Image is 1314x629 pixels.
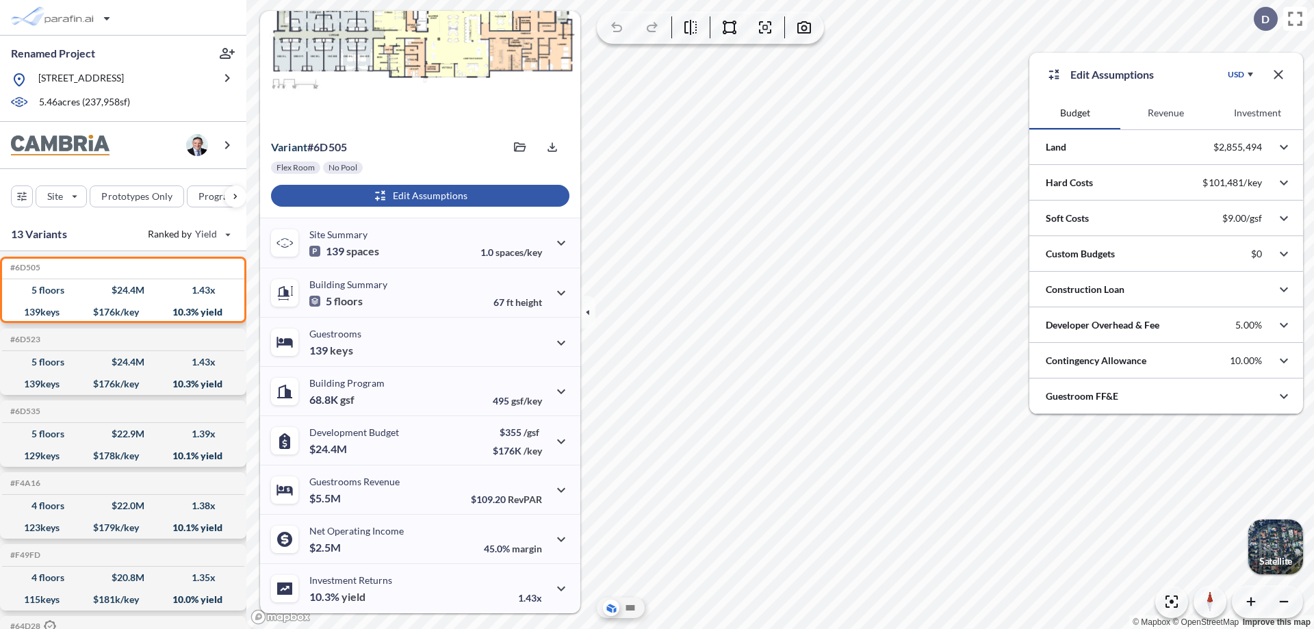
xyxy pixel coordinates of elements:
p: Satellite [1259,556,1292,567]
span: gsf/key [511,395,542,407]
p: No Pool [328,162,357,173]
p: Custom Budgets [1046,247,1115,261]
span: margin [512,543,542,554]
h5: Click to copy the code [8,407,40,416]
span: ft [506,296,513,308]
span: keys [330,344,353,357]
h5: Click to copy the code [8,478,40,488]
img: user logo [186,134,208,156]
p: Program [198,190,237,203]
span: /gsf [524,426,539,438]
p: Guestrooms Revenue [309,476,400,487]
span: Variant [271,140,307,153]
button: Aerial View [603,600,619,616]
p: Development Budget [309,426,399,438]
p: 5.00% [1235,319,1262,331]
p: Investment Returns [309,574,392,586]
span: /key [524,445,542,457]
p: 10.3% [309,590,365,604]
p: $109.20 [471,493,542,505]
p: Site [47,190,63,203]
p: Guestrooms [309,328,361,339]
p: 495 [493,395,542,407]
span: Yield [195,227,218,241]
h5: Click to copy the code [8,335,40,344]
span: height [515,296,542,308]
button: Site Plan [622,600,639,616]
p: $24.4M [309,442,349,456]
p: # 6d505 [271,140,347,154]
p: 1.0 [480,246,542,258]
span: yield [342,590,365,604]
a: OpenStreetMap [1172,617,1239,627]
p: 5 [309,294,363,308]
p: 68.8K [309,393,355,407]
p: Building Program [309,377,385,389]
div: USD [1228,69,1244,80]
p: Guestroom FF&E [1046,389,1118,403]
p: 10.00% [1230,355,1262,367]
p: Flex Room [276,162,315,173]
p: Soft Costs [1046,211,1089,225]
button: Revenue [1120,97,1211,129]
h5: Click to copy the code [8,550,40,560]
p: Site Summary [309,229,368,240]
button: Edit Assumptions [271,185,569,207]
p: Contingency Allowance [1046,354,1146,368]
h5: Click to copy the code [8,263,40,272]
button: Program [187,185,261,207]
p: [STREET_ADDRESS] [38,71,124,88]
p: 1.43x [518,592,542,604]
p: $5.5M [309,491,343,505]
button: Switcher ImageSatellite [1248,519,1303,574]
p: Net Operating Income [309,525,404,537]
p: 13 Variants [11,226,67,242]
p: $355 [493,426,542,438]
button: Budget [1029,97,1120,129]
button: Investment [1212,97,1303,129]
p: 67 [493,296,542,308]
p: Construction Loan [1046,283,1124,296]
p: $2.5M [309,541,343,554]
img: Switcher Image [1248,519,1303,574]
img: BrandImage [11,135,109,156]
span: gsf [340,393,355,407]
p: 139 [309,344,353,357]
p: $9.00/gsf [1222,212,1262,224]
span: floors [334,294,363,308]
span: spaces/key [495,246,542,258]
span: RevPAR [508,493,542,505]
p: Renamed Project [11,46,95,61]
a: Mapbox [1133,617,1170,627]
p: Hard Costs [1046,176,1093,190]
button: Site [36,185,87,207]
button: Prototypes Only [90,185,184,207]
p: $176K [493,445,542,457]
p: 5.46 acres ( 237,958 sf) [39,95,130,110]
a: Improve this map [1243,617,1311,627]
p: D [1261,13,1270,25]
p: $101,481/key [1202,177,1262,189]
a: Mapbox homepage [250,609,311,625]
p: Developer Overhead & Fee [1046,318,1159,332]
span: spaces [346,244,379,258]
p: Prototypes Only [101,190,172,203]
p: Edit Assumptions [1070,66,1154,83]
p: $0 [1251,248,1262,260]
p: Building Summary [309,279,387,290]
button: Ranked by Yield [137,223,240,245]
p: $2,855,494 [1213,141,1262,153]
p: 139 [309,244,379,258]
p: Land [1046,140,1066,154]
p: 45.0% [484,543,542,554]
